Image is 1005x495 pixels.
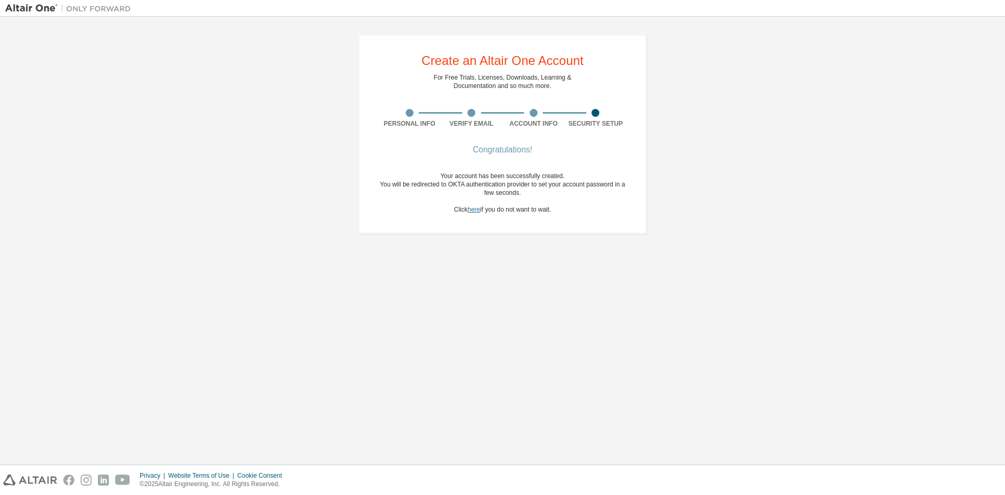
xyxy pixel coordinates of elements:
p: © 2025 Altair Engineering, Inc. All Rights Reserved. [140,480,288,489]
div: Privacy [140,471,168,480]
div: Personal Info [378,119,441,128]
img: altair_logo.svg [3,475,57,486]
div: For Free Trials, Licenses, Downloads, Learning & Documentation and so much more. [434,73,572,90]
div: Verify Email [441,119,503,128]
img: Altair One [5,3,136,14]
div: Create an Altair One Account [421,54,584,67]
div: Congratulations! [378,147,627,153]
div: Click if you do not want to wait. [378,172,627,214]
img: linkedin.svg [98,475,109,486]
img: facebook.svg [63,475,74,486]
img: youtube.svg [115,475,130,486]
a: here [467,206,480,213]
div: You will be redirected to OKTA authentication provider to set your account password in a few seco... [378,180,627,197]
div: Your account has been successfully created. [378,172,627,180]
div: Account Info [502,119,565,128]
div: Security Setup [565,119,627,128]
img: instagram.svg [81,475,92,486]
div: Cookie Consent [237,471,288,480]
div: Website Terms of Use [168,471,237,480]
